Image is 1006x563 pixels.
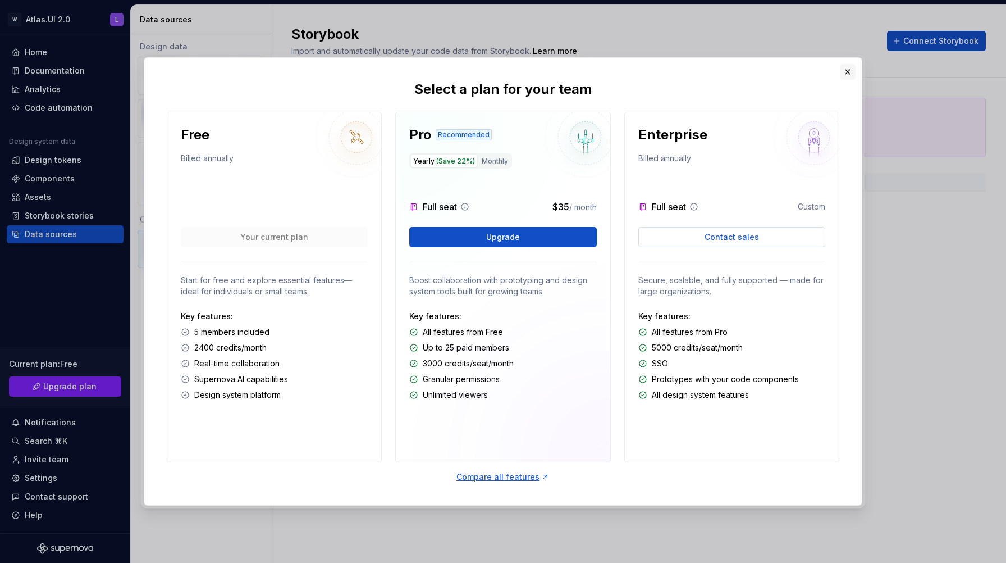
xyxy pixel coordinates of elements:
[652,374,799,385] p: Prototypes with your code components
[638,126,707,144] p: Enterprise
[652,200,686,214] p: Full seat
[194,389,281,401] p: Design system platform
[638,153,691,169] p: Billed annually
[436,129,492,140] div: Recommended
[194,358,280,369] p: Real-time collaboration
[638,311,825,322] p: Key features:
[181,126,209,144] p: Free
[194,342,267,353] p: 2400 credits/month
[436,157,475,165] span: (Save 22%)
[423,358,514,369] p: 3000 credits/seat/month
[423,326,503,338] p: All features from Free
[456,471,550,483] a: Compare all features
[410,154,478,167] button: Yearly
[181,275,368,297] p: Start for free and explore essential features—ideal for individuals or small teams.
[409,227,596,247] button: Upgrade
[181,311,368,322] p: Key features:
[705,231,759,243] span: Contact sales
[194,374,288,385] p: Supernova AI capabilities
[409,311,596,322] p: Key features:
[652,326,728,338] p: All features from Pro
[652,358,668,369] p: SSO
[569,202,597,212] span: / month
[423,200,457,214] p: Full seat
[194,326,269,338] p: 5 members included
[423,374,500,385] p: Granular permissions
[638,275,825,297] p: Secure, scalable, and fully supported — made for large organizations.
[552,201,569,212] span: $35
[409,275,596,297] p: Boost collaboration with prototyping and design system tools built for growing teams.
[798,201,825,212] p: Custom
[423,342,509,353] p: Up to 25 paid members
[414,80,592,98] p: Select a plan for your team
[652,389,749,401] p: All design system features
[638,227,825,247] a: Contact sales
[486,231,520,243] span: Upgrade
[479,154,511,167] button: Monthly
[181,153,234,169] p: Billed annually
[423,389,488,401] p: Unlimited viewers
[652,342,743,353] p: 5000 credits/seat/month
